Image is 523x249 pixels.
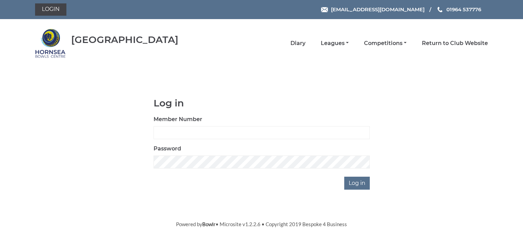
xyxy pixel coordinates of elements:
img: Phone us [438,7,442,12]
label: Member Number [154,115,202,123]
div: [GEOGRAPHIC_DATA] [71,34,178,45]
img: Hornsea Bowls Centre [35,28,66,59]
img: Email [321,7,328,12]
a: Login [35,3,66,16]
input: Log in [344,177,370,190]
a: Return to Club Website [422,40,488,47]
a: Email [EMAIL_ADDRESS][DOMAIN_NAME] [321,5,425,13]
span: [EMAIL_ADDRESS][DOMAIN_NAME] [331,6,425,13]
span: 01964 537776 [446,6,481,13]
label: Password [154,145,181,153]
a: Leagues [321,40,349,47]
a: Competitions [364,40,407,47]
h1: Log in [154,98,370,108]
span: Powered by • Microsite v1.2.2.6 • Copyright 2019 Bespoke 4 Business [176,221,347,227]
a: Bowlr [202,221,216,227]
a: Diary [290,40,305,47]
a: Phone us 01964 537776 [437,5,481,13]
